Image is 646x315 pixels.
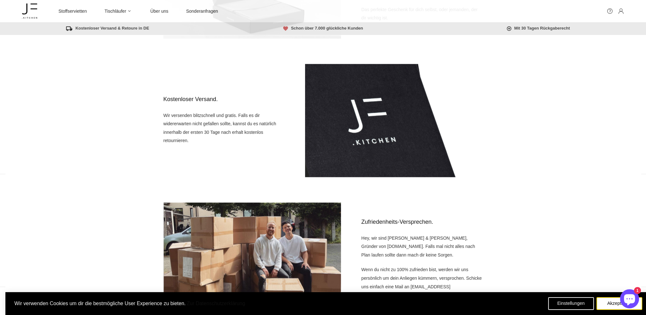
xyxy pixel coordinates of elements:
[361,234,483,259] p: Hey, wir sind [PERSON_NAME] & [PERSON_NAME], Gründer von [DOMAIN_NAME]. Falls mal nicht alles nac...
[105,8,126,14] span: Tischläufer
[186,300,246,308] a: Zur Datenschutzerklärung (opens in a new tab)
[150,8,168,14] span: Über uns
[14,301,186,306] span: Wir verwenden Cookies um dir die bestmögliche User Experience zu bieten.
[66,25,149,31] span: Kostenloser Versand & Retoure in DE
[186,8,218,14] span: Sonderanfragen
[22,2,37,20] a: [DOMAIN_NAME]®
[163,96,285,103] h5: Kostenloser Versand.
[596,297,642,310] button: Akzeptieren
[283,25,363,31] span: Schon über 7.000 glückliche Kunden
[507,25,570,31] span: Mit 30 Tagen Rückgaberecht
[618,289,641,310] inbox-online-store-chat: Onlineshop-Chat von Shopify
[548,297,594,310] button: Einstellungen
[163,111,285,145] p: Wir versenden blitzschnell und gratis. Falls es dir widererwarten nicht gefallen sollte, kannst d...
[58,8,87,14] span: Stoffservietten
[361,218,483,226] h5: Zufriedenheits-Versprechen.
[361,265,483,299] p: Wenn du nicht zu 100% zufrieden bist, werden wir uns persönlich um dein Anliegen kümmern, verspro...
[305,64,483,177] img: Bild von JF.kitchen Logo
